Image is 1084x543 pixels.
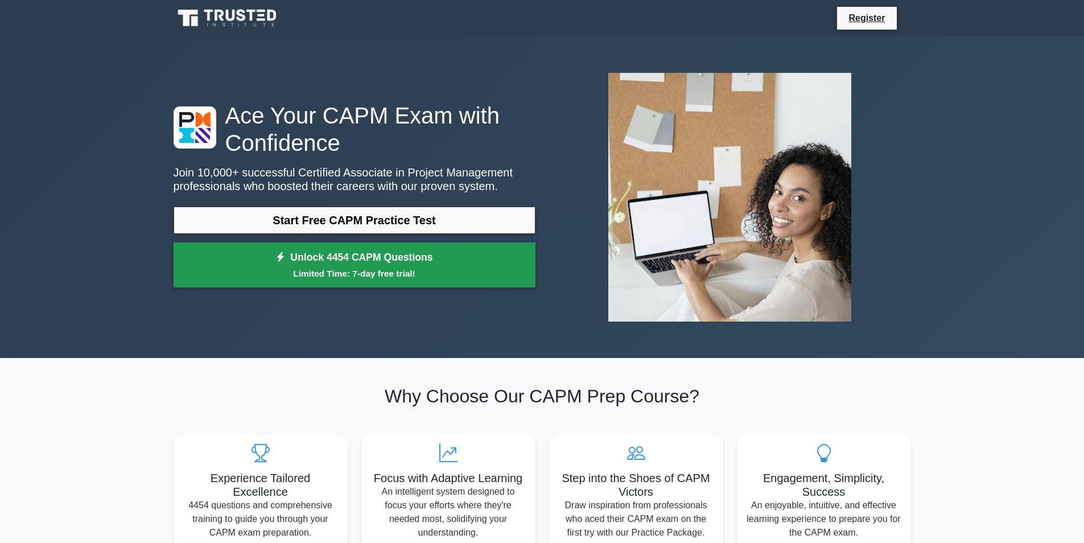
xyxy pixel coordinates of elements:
a: Unlock 4454 CAPM QuestionsLimited Time: 7-day free trial! [174,242,535,288]
p: Join 10,000+ successful Certified Associate in Project Management professionals who boosted their... [174,166,535,193]
a: Start Free CAPM Practice Test [174,207,535,234]
p: 4454 questions and comprehensive training to guide you through your CAPM exam preparation. [183,499,339,540]
small: Limited Time: 7-day free trial! [188,267,521,280]
h1: Ace Your CAPM Exam with Confidence [174,102,535,157]
p: Draw inspiration from professionals who aced their CAPM exam on the first try with our Practice P... [558,499,714,540]
h5: Experience Tailored Excellence [183,471,339,499]
p: An enjoyable, intuitive, and effective learning experience to prepare you for the CAPM exam. [746,499,902,540]
h5: Engagement, Simplicity, Success [746,471,902,499]
a: Register [842,11,892,25]
p: An intelligent system designed to focus your efforts where they're needed most, solidifying your ... [370,485,526,540]
h2: Why Choose Our CAPM Prep Course? [174,385,911,407]
h5: Focus with Adaptive Learning [370,471,526,485]
h5: Step into the Shoes of CAPM Victors [558,471,714,499]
